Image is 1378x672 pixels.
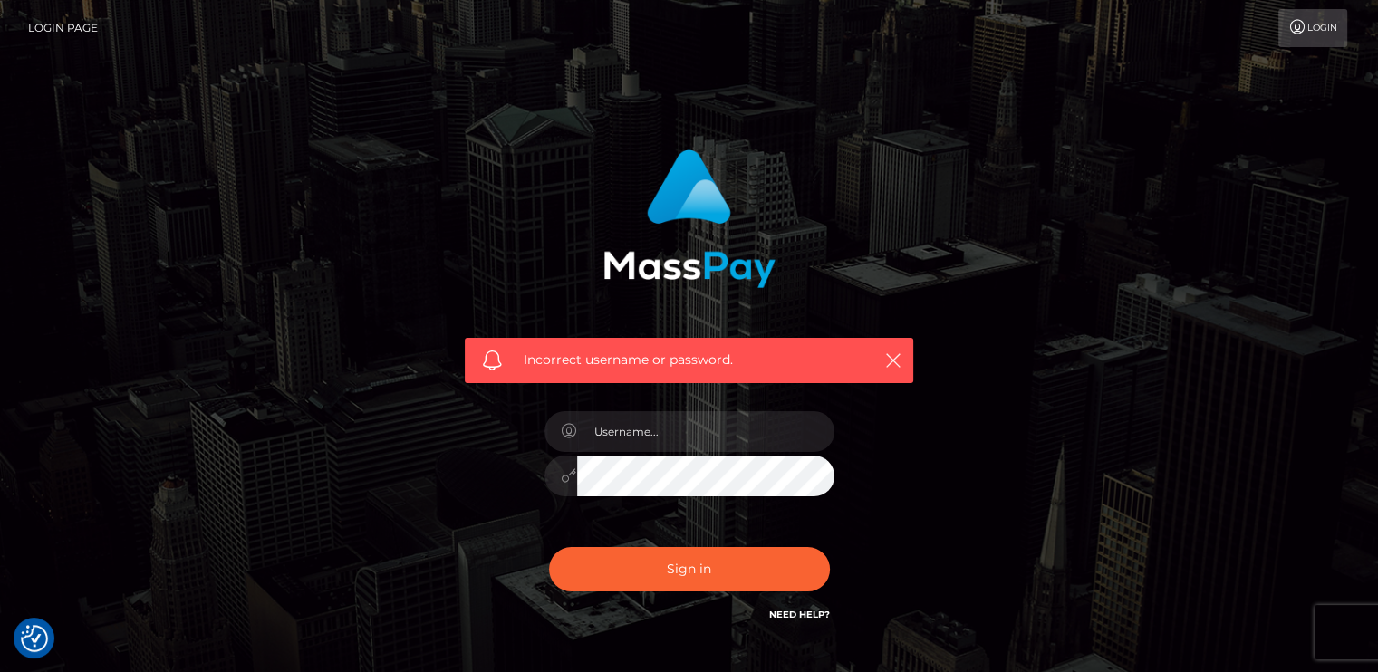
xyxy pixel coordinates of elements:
img: Revisit consent button [21,625,48,652]
input: Username... [577,411,834,452]
a: Login Page [28,9,98,47]
img: MassPay Login [603,149,776,288]
button: Consent Preferences [21,625,48,652]
button: Sign in [549,547,830,591]
span: Incorrect username or password. [524,350,854,370]
a: Login [1278,9,1347,47]
a: Need Help? [769,609,830,620]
